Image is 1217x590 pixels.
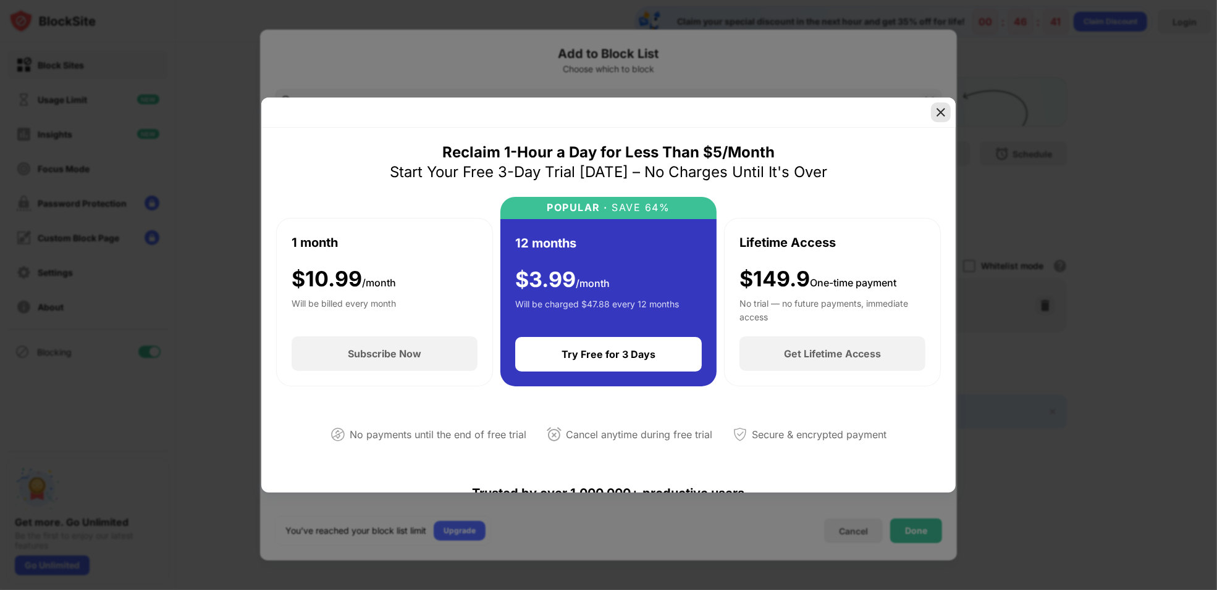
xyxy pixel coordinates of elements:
[331,427,345,442] img: not-paying
[515,267,610,293] div: $ 3.99
[733,427,747,442] img: secured-payment
[784,347,882,360] div: Get Lifetime Access
[739,267,896,292] div: $149.9
[739,233,836,252] div: Lifetime Access
[292,233,338,252] div: 1 month
[276,463,941,523] div: Trusted by over 1,000,000+ productive users
[562,348,655,360] div: Try Free for 3 Days
[442,143,775,162] div: Reclaim 1-Hour a Day for Less Than $5/Month
[566,426,713,444] div: Cancel anytime during free trial
[576,277,610,289] span: /month
[292,267,396,292] div: $ 10.99
[608,202,670,214] div: SAVE 64%
[515,234,576,252] div: 12 months
[292,297,396,322] div: Will be billed every month
[810,276,896,289] span: One-time payment
[739,297,925,322] div: No trial — no future payments, immediate access
[390,162,827,182] div: Start Your Free 3-Day Trial [DATE] – No Charges Until It's Over
[362,276,396,289] span: /month
[547,202,608,214] div: POPULAR ·
[350,426,527,444] div: No payments until the end of free trial
[348,347,421,360] div: Subscribe Now
[547,427,562,442] img: cancel-anytime
[752,426,887,444] div: Secure & encrypted payment
[515,297,679,322] div: Will be charged $47.88 every 12 months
